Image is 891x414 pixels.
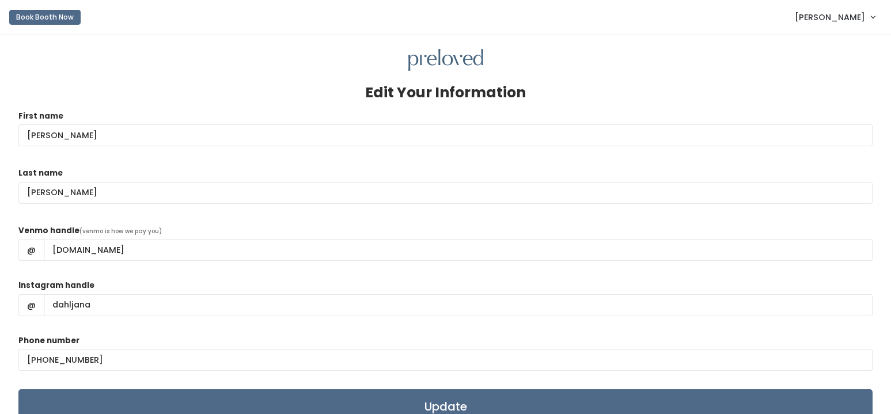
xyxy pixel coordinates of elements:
label: Venmo handle [18,225,79,237]
button: Book Booth Now [9,10,81,25]
span: (venmo is how we pay you) [79,227,162,236]
a: Book Booth Now [9,5,81,30]
a: [PERSON_NAME] [783,5,886,29]
h3: Edit Your Information [365,85,526,101]
input: (___) ___-____ [18,349,873,371]
label: Phone number [18,335,79,347]
span: @ [18,294,44,316]
img: preloved logo [408,49,483,71]
span: [PERSON_NAME] [795,11,865,24]
label: First name [18,111,63,122]
input: handle [44,239,873,261]
input: handle [44,294,873,316]
span: @ [18,239,44,261]
label: Last name [18,168,63,179]
label: Instagram handle [18,280,94,291]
